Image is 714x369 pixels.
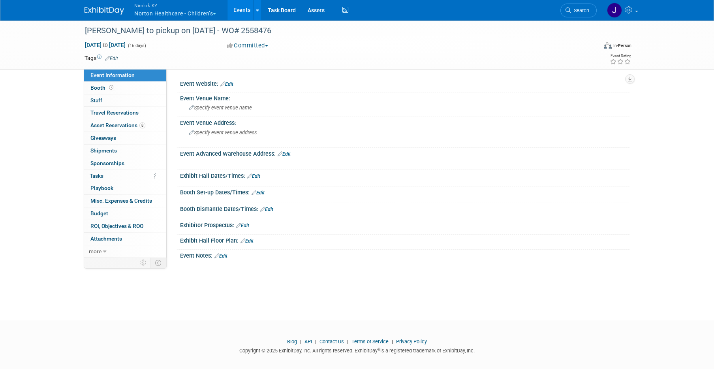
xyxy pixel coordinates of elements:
span: Misc. Expenses & Credits [90,198,152,204]
img: Format-Inperson.png [604,42,612,49]
span: Nimlok KY [134,1,216,9]
span: Specify event venue name [189,105,252,111]
a: Playbook [84,182,166,194]
div: [PERSON_NAME] to pickup on [DATE] - WO# 2558476 [82,24,585,38]
div: In-Person [613,43,631,49]
a: Edit [220,81,233,87]
span: [DATE] [DATE] [85,41,126,49]
a: Tasks [84,170,166,182]
span: more [89,248,101,254]
a: API [304,339,312,345]
td: Tags [85,54,118,62]
a: Terms of Service [351,339,389,345]
div: Exhibit Hall Dates/Times: [180,170,629,180]
span: Shipments [90,147,117,154]
a: Event Information [84,69,166,81]
div: Exhibit Hall Floor Plan: [180,235,629,245]
span: Staff [90,97,102,104]
span: Event Information [90,72,135,78]
button: Committed [224,41,271,50]
a: Edit [260,207,273,212]
a: Sponsorships [84,157,166,169]
span: Search [571,8,589,13]
div: Event Format [550,41,631,53]
a: Edit [236,223,249,228]
a: Budget [84,207,166,220]
a: Booth [84,82,166,94]
a: Edit [278,151,291,157]
a: Edit [247,173,260,179]
span: | [298,339,303,345]
div: Booth Set-up Dates/Times: [180,186,629,197]
a: Asset Reservations8 [84,119,166,132]
a: Edit [214,253,227,259]
span: Specify event venue address [189,130,257,136]
div: Exhibitor Prospectus: [180,219,629,230]
span: ROI, Objectives & ROO [90,223,143,229]
span: | [345,339,350,345]
span: | [390,339,395,345]
a: Attachments [84,233,166,245]
a: Shipments [84,145,166,157]
span: Playbook [90,185,113,191]
a: Search [560,4,597,17]
div: Event Advanced Warehouse Address: [180,148,629,158]
a: Edit [241,238,254,244]
td: Toggle Event Tabs [150,258,167,268]
span: | [313,339,318,345]
a: ROI, Objectives & ROO [84,220,166,232]
a: Giveaways [84,132,166,144]
a: Blog [287,339,297,345]
a: Edit [252,190,265,196]
div: Booth Dismantle Dates/Times: [180,203,629,213]
a: Privacy Policy [396,339,427,345]
span: (16 days) [127,43,146,48]
a: Edit [105,56,118,61]
div: Event Rating [610,54,631,58]
div: Event Website: [180,78,629,88]
span: 8 [139,122,145,128]
img: Jamie Dunn [607,3,622,18]
span: to [101,42,109,48]
a: Misc. Expenses & Credits [84,195,166,207]
span: Giveaways [90,135,116,141]
sup: ® [378,347,380,352]
span: Booth not reserved yet [107,85,115,90]
span: Sponsorships [90,160,124,166]
div: Event Venue Address: [180,117,629,127]
a: Contact Us [319,339,344,345]
a: Staff [84,94,166,107]
span: Travel Reservations [90,109,139,116]
img: ExhibitDay [85,7,124,15]
div: Event Venue Name: [180,92,629,102]
span: Budget [90,210,108,217]
span: Attachments [90,235,122,242]
span: Asset Reservations [90,122,145,128]
a: more [84,245,166,258]
span: Booth [90,85,115,91]
div: Event Notes: [180,250,629,260]
span: Tasks [90,173,103,179]
a: Travel Reservations [84,107,166,119]
td: Personalize Event Tab Strip [137,258,150,268]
